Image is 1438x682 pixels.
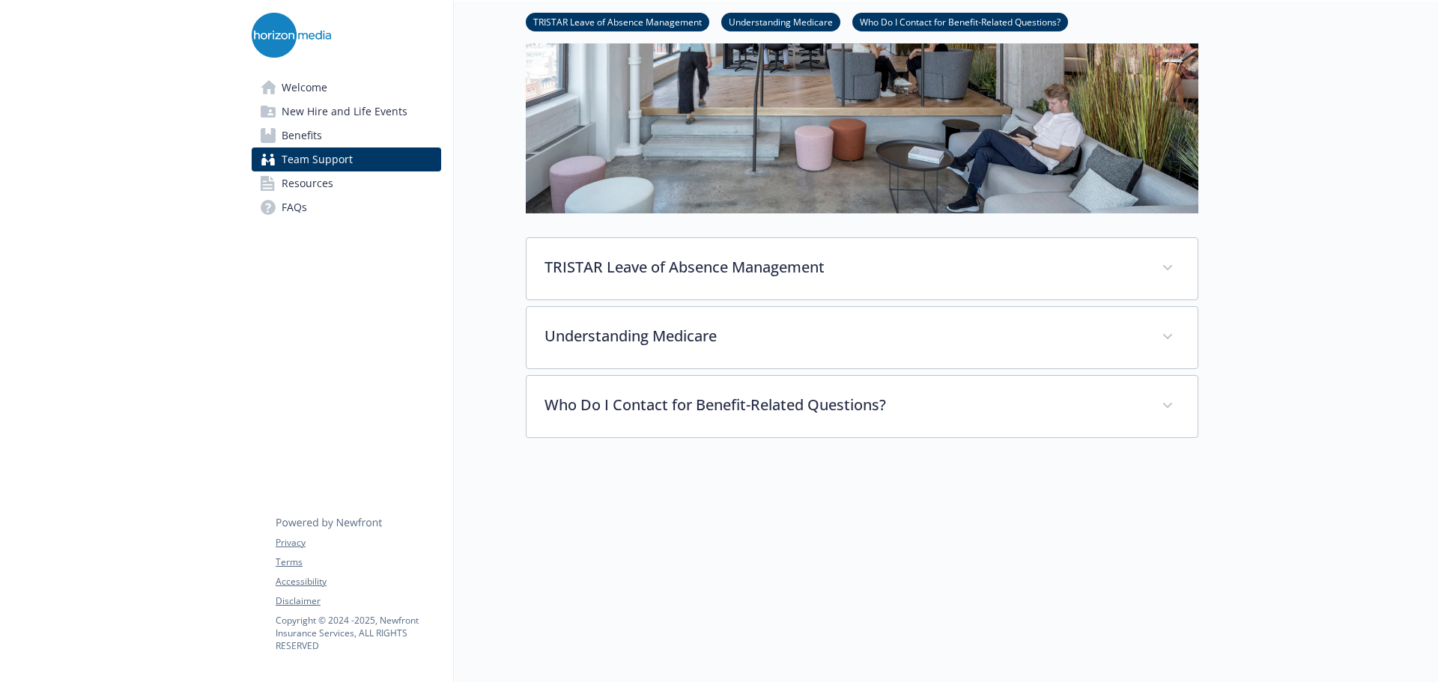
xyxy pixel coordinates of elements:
[544,325,1144,347] p: Understanding Medicare
[282,195,307,219] span: FAQs
[282,100,407,124] span: New Hire and Life Events
[252,171,441,195] a: Resources
[276,614,440,652] p: Copyright © 2024 - 2025 , Newfront Insurance Services, ALL RIGHTS RESERVED
[276,575,440,588] a: Accessibility
[282,124,322,147] span: Benefits
[276,594,440,608] a: Disclaimer
[852,14,1068,28] a: Who Do I Contact for Benefit-Related Questions?
[252,100,441,124] a: New Hire and Life Events
[276,536,440,549] a: Privacy
[252,195,441,219] a: FAQs
[526,14,709,28] a: TRISTAR Leave of Absence Management
[282,147,353,171] span: Team Support
[282,76,327,100] span: Welcome
[276,555,440,569] a: Terms
[252,147,441,171] a: Team Support
[252,124,441,147] a: Benefits
[527,238,1198,299] div: TRISTAR Leave of Absence Management
[544,394,1144,416] p: Who Do I Contact for Benefit-Related Questions?
[252,76,441,100] a: Welcome
[527,376,1198,437] div: Who Do I Contact for Benefit-Related Questions?
[527,307,1198,368] div: Understanding Medicare
[721,14,840,28] a: Understanding Medicare
[544,256,1144,278] p: TRISTAR Leave of Absence Management
[282,171,333,195] span: Resources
